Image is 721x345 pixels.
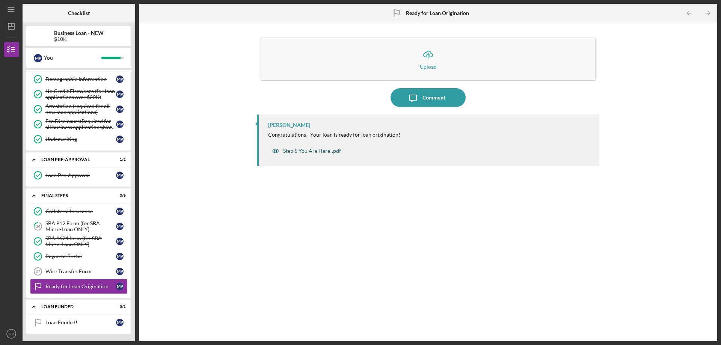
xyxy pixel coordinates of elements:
[30,87,128,102] a: No Credit Elsewhere (for loan applications over $20K)MP
[116,90,124,98] div: M P
[45,220,116,232] div: SBA 912 Form (for SBA Micro-Loan ONLY)
[41,157,107,162] div: LOAN PRE-APPROVAL
[45,235,116,247] div: SBA 1624 form (for SBA Micro-Loan ONLY)
[34,54,42,62] div: M P
[116,105,124,113] div: M P
[112,304,126,309] div: 0 / 1
[30,219,128,234] a: 24SBA 912 Form (for SBA Micro-Loan ONLY)MP
[112,157,126,162] div: 1 / 1
[30,72,128,87] a: Demographic InformationMP
[54,36,104,42] div: $10K
[36,224,41,229] tspan: 24
[268,143,345,158] button: Step 5 You Are Here!.pdf
[45,103,116,115] div: Attestation (required for all new loan applications)
[45,319,116,325] div: Loan Funded!
[4,326,19,341] button: MP
[116,223,124,230] div: M P
[116,253,124,260] div: M P
[283,148,341,154] div: Step 5 You Are Here!.pdf
[116,208,124,215] div: M P
[420,64,437,69] div: Upload
[261,38,596,81] button: Upload
[45,136,116,142] div: Underwriting
[30,168,128,183] a: Loan Pre-ApprovalMP
[30,264,128,279] a: 27Wire Transfer FormMP
[9,332,14,336] text: MP
[391,88,466,107] button: Comment
[45,172,116,178] div: Loan Pre-Approval
[30,204,128,219] a: Collateral InsuranceMP
[422,88,445,107] div: Comment
[116,238,124,245] div: M P
[45,118,116,130] div: Fee Disclosure(Required for all business applications,Not needed for Contractor loans)
[30,249,128,264] a: Payment PortalMP
[30,279,128,294] a: Ready for Loan OriginationMP
[41,193,107,198] div: FINAL STEPS
[30,132,128,147] a: UnderwritingMP
[116,121,124,128] div: M P
[30,234,128,249] a: SBA 1624 form (for SBA Micro-Loan ONLY)MP
[36,269,40,274] tspan: 27
[54,30,104,36] b: Business Loan - NEW
[44,51,101,64] div: You
[41,304,107,309] div: LOAN FUNDED
[112,193,126,198] div: 3 / 6
[116,75,124,83] div: M P
[116,172,124,179] div: M P
[68,10,90,16] b: Checklist
[268,132,400,138] div: Congratulations! Your loan is ready for loan origination!
[30,102,128,117] a: Attestation (required for all new loan applications)MP
[406,10,469,16] b: Ready for Loan Origination
[45,76,116,82] div: Demographic Information
[45,88,116,100] div: No Credit Elsewhere (for loan applications over $20K)
[116,136,124,143] div: M P
[45,283,116,289] div: Ready for Loan Origination
[116,268,124,275] div: M P
[45,208,116,214] div: Collateral Insurance
[116,283,124,290] div: M P
[45,253,116,259] div: Payment Portal
[30,315,128,330] a: Loan Funded!MP
[45,268,116,274] div: Wire Transfer Form
[30,117,128,132] a: Fee Disclosure(Required for all business applications,Not needed for Contractor loans)MP
[116,319,124,326] div: M P
[268,122,310,128] div: [PERSON_NAME]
